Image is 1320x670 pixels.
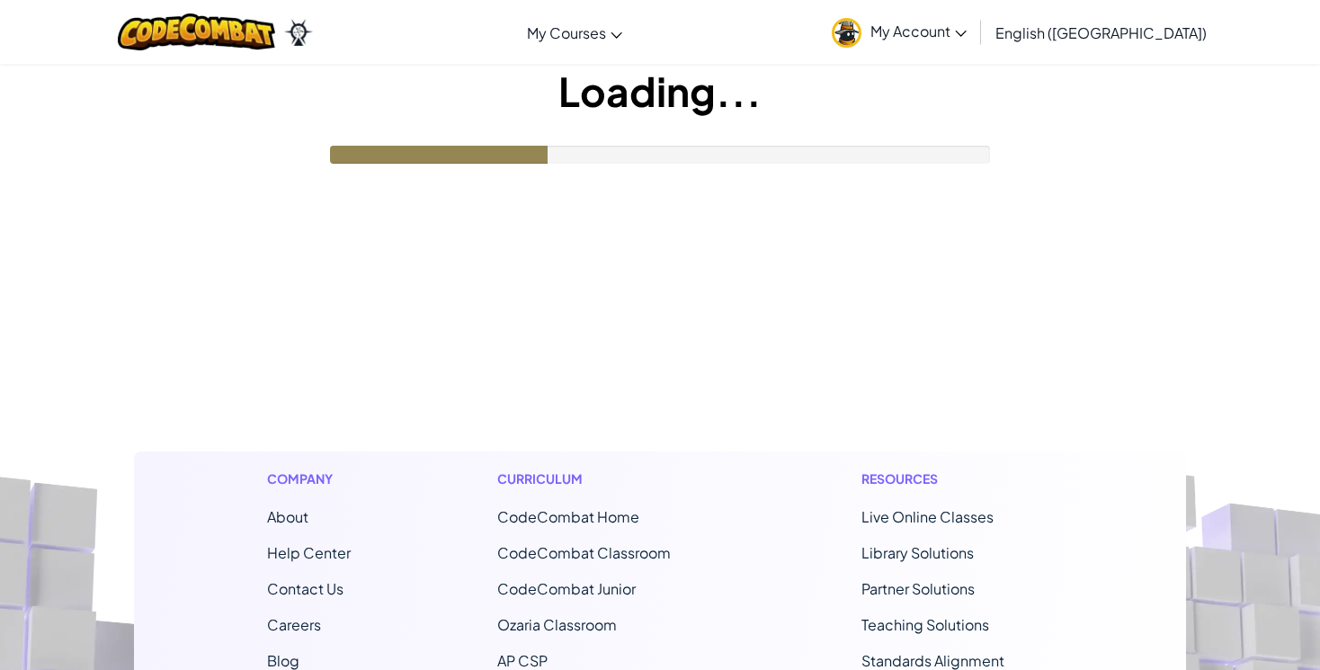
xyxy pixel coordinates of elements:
[832,18,861,48] img: avatar
[861,651,1004,670] a: Standards Alignment
[861,507,994,526] a: Live Online Classes
[267,579,343,598] span: Contact Us
[861,579,975,598] a: Partner Solutions
[267,469,351,488] h1: Company
[118,13,275,50] img: CodeCombat logo
[823,4,976,60] a: My Account
[267,507,308,526] a: About
[861,543,974,562] a: Library Solutions
[527,23,606,42] span: My Courses
[995,23,1207,42] span: English ([GEOGRAPHIC_DATA])
[861,615,989,634] a: Teaching Solutions
[497,543,671,562] a: CodeCombat Classroom
[518,8,631,57] a: My Courses
[861,469,1053,488] h1: Resources
[870,22,967,40] span: My Account
[497,651,548,670] a: AP CSP
[497,507,639,526] span: CodeCombat Home
[497,469,715,488] h1: Curriculum
[497,579,636,598] a: CodeCombat Junior
[267,651,299,670] a: Blog
[497,615,617,634] a: Ozaria Classroom
[267,615,321,634] a: Careers
[267,543,351,562] a: Help Center
[986,8,1216,57] a: English ([GEOGRAPHIC_DATA])
[284,19,313,46] img: Ozaria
